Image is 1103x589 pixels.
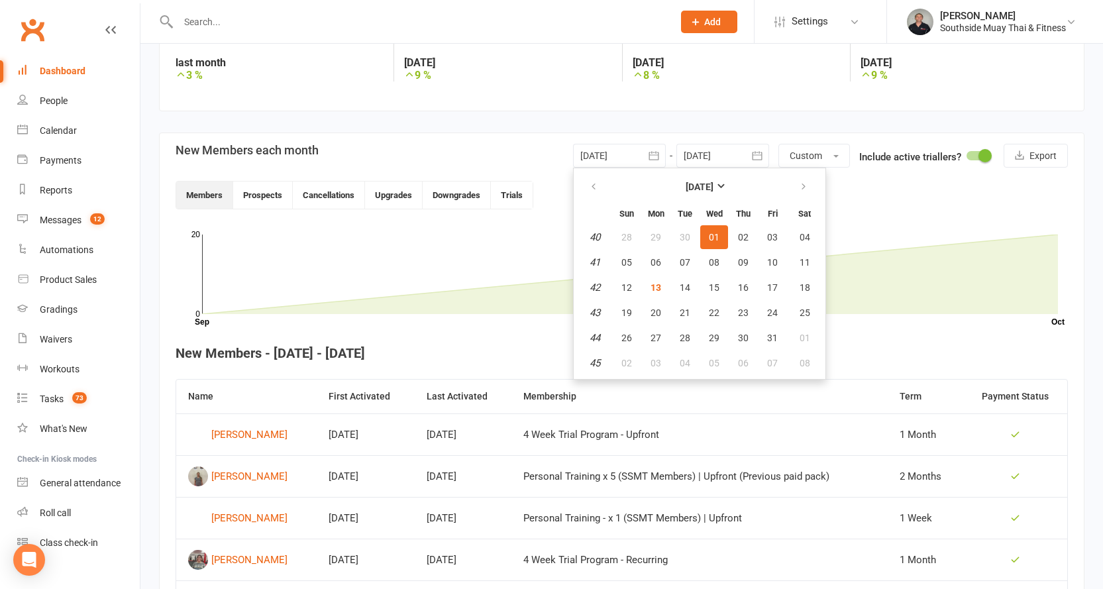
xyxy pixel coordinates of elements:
[40,364,79,374] div: Workouts
[590,307,600,319] em: 43
[759,276,786,299] button: 17
[17,205,140,235] a: Messages 12
[13,544,45,576] div: Open Intercom Messenger
[613,301,641,325] button: 19
[17,56,140,86] a: Dashboard
[709,257,719,268] span: 08
[888,497,963,539] td: 1 Week
[16,13,49,46] a: Clubworx
[365,182,423,209] button: Upgrades
[800,232,810,242] span: 04
[648,209,664,219] small: Monday
[188,466,305,486] a: [PERSON_NAME]
[415,413,511,455] td: [DATE]
[888,413,963,455] td: 1 Month
[798,209,811,219] small: Saturday
[642,225,670,249] button: 29
[621,307,632,318] span: 19
[188,550,208,570] img: image1759913034.png
[1004,144,1068,168] button: Export
[642,351,670,375] button: 03
[621,232,632,242] span: 28
[729,351,757,375] button: 06
[680,282,690,293] span: 14
[590,282,600,294] em: 42
[642,301,670,325] button: 20
[859,149,961,165] label: Include active triallers?
[613,250,641,274] button: 05
[511,413,888,455] td: 4 Week Trial Program - Upfront
[671,326,699,350] button: 28
[40,334,72,345] div: Waivers
[17,176,140,205] a: Reports
[17,116,140,146] a: Calendar
[651,358,661,368] span: 03
[759,301,786,325] button: 24
[767,358,778,368] span: 07
[642,276,670,299] button: 13
[861,56,1068,69] strong: [DATE]
[767,257,778,268] span: 10
[211,550,288,570] div: [PERSON_NAME]
[211,466,288,486] div: [PERSON_NAME]
[40,66,85,76] div: Dashboard
[738,333,749,343] span: 30
[706,209,723,219] small: Wednesday
[680,257,690,268] span: 07
[233,182,293,209] button: Prospects
[678,209,692,219] small: Tuesday
[767,307,778,318] span: 24
[800,358,810,368] span: 08
[317,455,414,497] td: [DATE]
[17,325,140,354] a: Waivers
[800,282,810,293] span: 18
[680,232,690,242] span: 30
[17,468,140,498] a: General attendance kiosk mode
[40,244,93,255] div: Automations
[800,257,810,268] span: 11
[211,508,288,528] div: [PERSON_NAME]
[293,182,365,209] button: Cancellations
[511,380,888,413] th: Membership
[188,508,305,528] a: [PERSON_NAME]
[709,232,719,242] span: 01
[686,182,713,192] strong: [DATE]
[738,358,749,368] span: 06
[642,250,670,274] button: 06
[17,414,140,444] a: What's New
[778,144,850,168] button: Custom
[788,225,821,249] button: 04
[759,225,786,249] button: 03
[415,455,511,497] td: [DATE]
[17,384,140,414] a: Tasks 73
[17,528,140,558] a: Class kiosk mode
[72,392,87,403] span: 73
[17,235,140,265] a: Automations
[788,276,821,299] button: 18
[613,225,641,249] button: 28
[40,478,121,488] div: General attendance
[511,497,888,539] td: Personal Training - x 1 (SSMT Members) | Upfront
[621,282,632,293] span: 12
[188,425,305,445] a: [PERSON_NAME]
[613,276,641,299] button: 12
[642,326,670,350] button: 27
[888,455,963,497] td: 2 Months
[40,537,98,548] div: Class check-in
[40,304,78,315] div: Gradings
[729,225,757,249] button: 02
[40,508,71,518] div: Roll call
[681,11,737,33] button: Add
[940,10,1066,22] div: [PERSON_NAME]
[788,326,821,350] button: 01
[759,351,786,375] button: 07
[680,307,690,318] span: 21
[415,539,511,580] td: [DATE]
[40,185,72,195] div: Reports
[767,333,778,343] span: 31
[729,326,757,350] button: 30
[671,301,699,325] button: 21
[671,276,699,299] button: 14
[176,380,317,413] th: Name
[788,250,821,274] button: 11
